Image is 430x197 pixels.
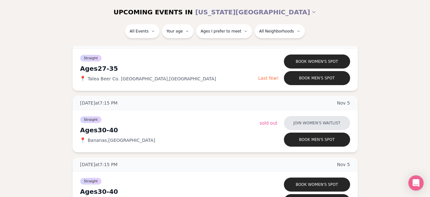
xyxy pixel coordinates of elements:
[80,161,118,168] span: [DATE] at 7:15 PM
[196,24,252,38] button: Ages I prefer to meet
[162,24,194,38] button: Your age
[80,100,118,106] span: [DATE] at 7:15 PM
[88,137,155,143] span: Bananas , [GEOGRAPHIC_DATA]
[80,187,260,196] div: Ages 30-40
[337,100,350,106] span: Nov 5
[80,64,258,73] div: Ages 27-35
[80,126,260,135] div: Ages 30-40
[258,76,278,81] span: Last few!
[88,76,216,82] span: Talea Beer Co. [GEOGRAPHIC_DATA] , [GEOGRAPHIC_DATA]
[80,116,102,123] span: Straight
[80,55,102,62] span: Straight
[80,178,102,185] span: Straight
[259,29,294,34] span: All Neighborhoods
[255,24,305,38] button: All Neighborhoods
[284,133,350,147] button: Book men's spot
[284,71,350,85] button: Book men's spot
[284,178,350,192] button: Book women's spot
[201,29,241,34] span: Ages I prefer to meet
[80,138,85,143] span: 📍
[166,29,183,34] span: Your age
[125,24,159,38] button: All Events
[195,5,316,19] button: [US_STATE][GEOGRAPHIC_DATA]
[114,8,193,17] span: UPCOMING EVENTS IN
[80,76,85,81] span: 📍
[284,116,350,130] button: Join women's waitlist
[130,29,148,34] span: All Events
[284,55,350,69] button: Book women's spot
[260,120,278,126] span: Sold Out
[337,161,350,168] span: Nov 5
[408,175,424,191] div: Open Intercom Messenger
